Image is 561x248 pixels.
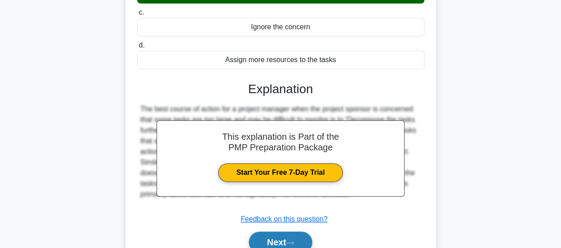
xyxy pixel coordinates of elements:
[218,163,343,182] a: Start Your Free 7-Day Trial
[141,104,421,200] div: The best course of action for a project manager when the project sponsor is concerned that some t...
[139,8,144,16] span: c.
[139,41,145,49] span: d.
[142,82,419,97] h3: Explanation
[241,215,328,223] a: Feedback on this question?
[137,51,424,69] div: Assign more resources to the tasks
[137,18,424,36] div: Ignore the concern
